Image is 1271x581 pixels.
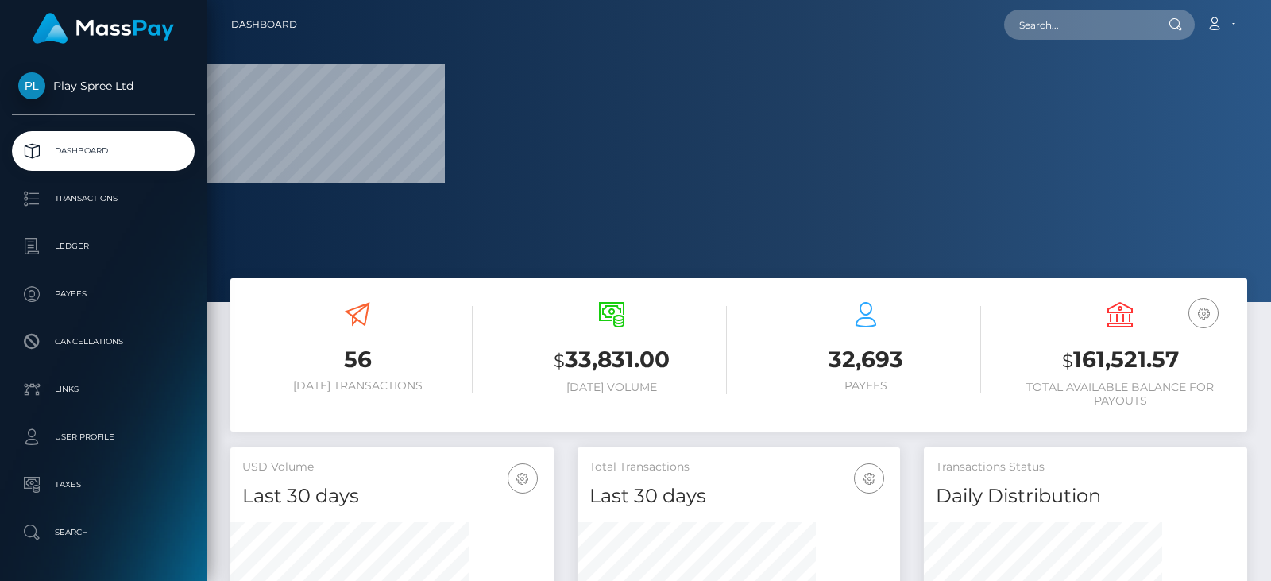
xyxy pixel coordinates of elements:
h4: Daily Distribution [936,482,1235,510]
h4: Last 30 days [589,482,889,510]
h4: Last 30 days [242,482,542,510]
p: Cancellations [18,330,188,354]
img: MassPay Logo [33,13,174,44]
img: Play Spree Ltd [18,72,45,99]
a: Transactions [12,179,195,219]
small: $ [1062,350,1073,372]
h6: Payees [751,379,981,393]
span: Play Spree Ltd [12,79,195,93]
a: Ledger [12,227,195,266]
h5: Total Transactions [589,459,889,475]
p: User Profile [18,425,188,449]
a: Dashboard [231,8,297,41]
a: Dashboard [12,131,195,171]
p: Ledger [18,234,188,258]
input: Search... [1004,10,1153,40]
p: Search [18,521,188,544]
p: Payees [18,282,188,306]
a: Links [12,370,195,409]
p: Dashboard [18,139,188,163]
p: Taxes [18,473,188,497]
h3: 33,831.00 [496,344,727,377]
h5: Transactions Status [936,459,1235,475]
a: Cancellations [12,322,195,362]
h3: 56 [242,344,473,375]
a: User Profile [12,417,195,457]
h3: 32,693 [751,344,981,375]
h6: Total Available Balance for Payouts [1005,381,1235,408]
p: Transactions [18,187,188,211]
a: Payees [12,274,195,314]
a: Taxes [12,465,195,505]
h6: [DATE] Transactions [242,379,473,393]
h6: [DATE] Volume [496,381,727,394]
h5: USD Volume [242,459,542,475]
p: Links [18,378,188,401]
small: $ [554,350,565,372]
h3: 161,521.57 [1005,344,1235,377]
a: Search [12,513,195,552]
